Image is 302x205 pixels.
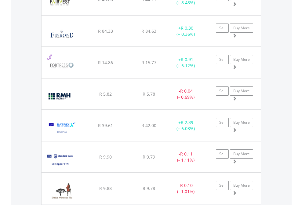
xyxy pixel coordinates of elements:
[99,91,112,97] span: R 5.82
[141,123,156,128] span: R 42.00
[216,149,229,159] a: Sell
[230,24,253,33] a: Buy More
[167,88,205,100] div: - (- 0.69%)
[167,151,205,163] div: - (- 1.11%)
[230,118,253,127] a: Buy More
[216,86,229,96] a: Sell
[99,154,112,160] span: R 9.90
[45,181,80,202] img: EQU.ZA.SKA.png
[167,25,205,37] div: + (+ 0.36%)
[181,57,193,62] span: R 0.91
[45,149,75,171] img: EQU.ZA.SBCOP.png
[230,149,253,159] a: Buy More
[180,88,193,94] span: R 0.04
[98,123,113,128] span: R 39.61
[167,119,205,132] div: + (+ 6.03%)
[143,91,155,97] span: R 5.78
[230,86,253,96] a: Buy More
[230,55,253,64] a: Buy More
[230,181,253,190] a: Buy More
[45,118,80,139] img: EQU.ZA.STXDIV.png
[216,181,229,190] a: Sell
[167,57,205,69] div: + (+ 6.12%)
[45,55,79,76] img: EQU.ZA.FFB.png
[45,86,75,108] img: EQU.ZA.RMH.png
[180,151,193,157] span: R 0.11
[45,23,79,45] img: EQU.ZA.FGL.png
[180,182,193,188] span: R 0.10
[99,185,112,191] span: R 9.88
[167,182,205,195] div: - (- 1.01%)
[143,185,155,191] span: R 9.78
[216,24,229,33] a: Sell
[181,25,193,31] span: R 0.30
[181,119,193,125] span: R 2.39
[98,28,113,34] span: R 84.33
[216,118,229,127] a: Sell
[141,28,156,34] span: R 84.63
[98,60,113,65] span: R 14.86
[141,60,156,65] span: R 15.77
[216,55,229,64] a: Sell
[143,154,155,160] span: R 9.79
